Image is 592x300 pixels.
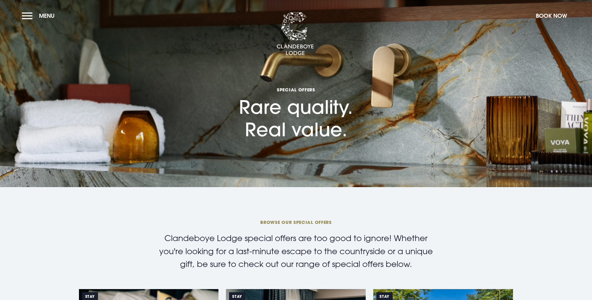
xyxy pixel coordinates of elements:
span: Menu [39,12,55,19]
p: Clandeboye Lodge special offers are too good to ignore! Whether you're looking for a last-minute ... [153,232,440,271]
img: Clandeboye Lodge [276,12,314,56]
button: Menu [22,9,58,22]
h1: Rare quality. Real value. [239,50,353,141]
span: Special Offers [239,87,353,93]
button: Book Now [533,9,570,22]
span: BROWSE OUR SPECIAL OFFERS [147,219,444,225]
